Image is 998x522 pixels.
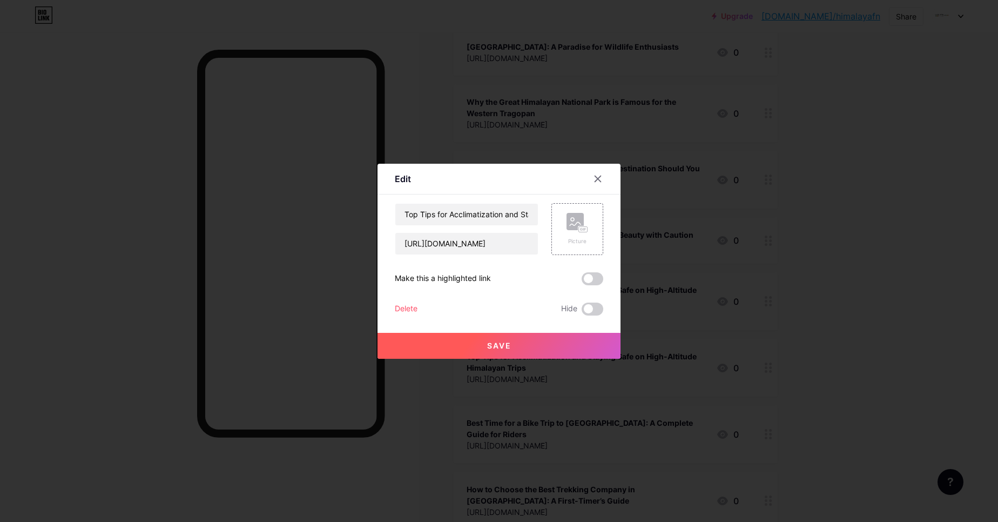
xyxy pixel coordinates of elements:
div: Make this a highlighted link [395,272,491,285]
div: Picture [567,237,588,245]
div: Edit [395,172,411,185]
input: URL [395,233,538,255]
span: Save [487,341,511,350]
span: Hide [561,303,577,316]
div: Delete [395,303,417,316]
button: Save [377,333,621,359]
input: Title [395,204,538,225]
